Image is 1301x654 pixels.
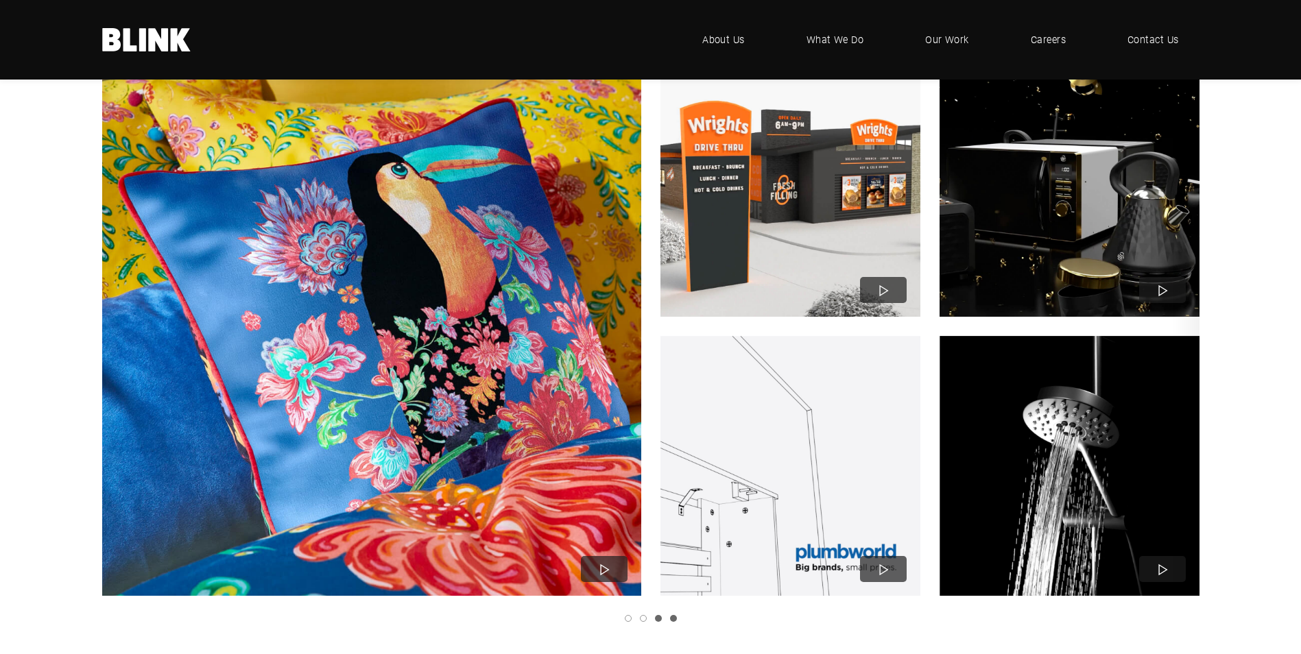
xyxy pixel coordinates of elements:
img: 2_mode_shower-1080p.jpg [940,336,1199,596]
a: Slide 2 [640,615,647,622]
a: Our Work [905,19,990,60]
span: What We Do [807,32,864,47]
a: Contact Us [1107,19,1199,60]
img: swan_gatsby_tv_advert_30sec_v1.jpg [940,57,1199,317]
a: Next slide [1172,57,1199,596]
img: wrights-drive-thru-animation.jpg [660,57,920,317]
a: Home [102,28,191,51]
span: Our Work [925,32,969,47]
a: About Us [682,19,765,60]
img: plumbworld_video_installation_guide_pwradc019w.jpg [660,336,920,596]
a: Slide 3 [655,615,662,622]
span: About Us [702,32,745,47]
a: Slide 4 [670,615,677,622]
img: zc-merged-1080x1080.jpg [102,57,641,596]
span: Contact Us [1127,32,1179,47]
a: Slide 1 [625,615,632,622]
a: Careers [1010,19,1086,60]
a: Previous slide [102,57,130,596]
a: What We Do [786,19,885,60]
span: Careers [1031,32,1066,47]
li: 3 of 4 [93,57,1199,596]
